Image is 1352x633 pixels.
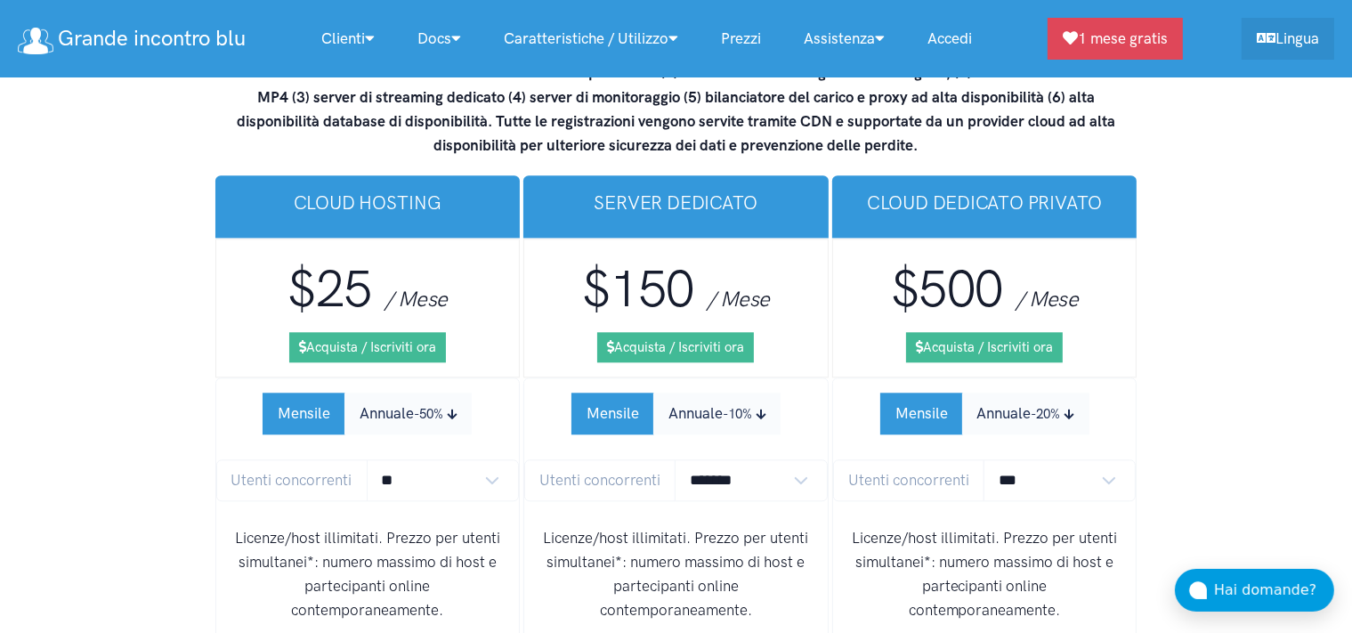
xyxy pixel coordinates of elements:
[571,393,781,434] div: Subscription Period
[597,332,754,362] a: Acquista / Iscriviti ora
[1048,18,1183,60] a: 1 mese gratis
[653,393,781,434] button: Annuale-10%
[906,332,1063,362] a: Acquista / Iscriviti ora
[582,258,694,320] span: $150
[18,28,53,54] img: logo
[833,459,984,501] span: Utenti concorrenti
[263,393,345,434] button: Mensile
[524,459,676,501] span: Utenti concorrenti
[230,190,506,215] h3: cloud hosting
[18,20,246,58] a: Grande incontro blu
[700,20,782,58] a: Prezzi
[233,39,1120,154] strong: I server saranno posizionati in un'area geografica vicino a te. Tutte le offerte includono serviz...
[891,258,1003,320] span: $500
[571,393,654,434] button: Mensile
[538,526,814,623] p: Licenze/host illimitati. Prezzo per utenti simultanei*: numero massimo di host e partecipanti onl...
[1214,579,1334,602] div: Hai domande?
[723,406,752,422] small: -10%
[906,20,993,58] a: Accedi
[1032,406,1061,422] small: -20%
[880,393,963,434] button: Mensile
[846,190,1123,215] h3: Cloud dedicato privato
[289,332,446,362] a: Acquista / Iscriviti ora
[231,526,506,623] p: Licenze/host illimitati. Prezzo per utenti simultanei*: numero massimo di host e partecipanti onl...
[396,20,482,58] a: Docs
[1242,18,1334,60] a: Lingua
[1175,569,1334,612] button: Hai domande?
[385,286,448,312] span: / Mese
[263,393,472,434] div: Subscription Period
[962,393,1089,434] button: Annuale-20%
[287,258,371,320] span: $25
[414,406,443,422] small: -50%
[216,459,368,501] span: Utenti concorrenti
[344,393,472,434] button: Annuale-50%
[538,190,814,215] h3: Server Dedicato
[300,20,396,58] a: Clienti
[707,286,770,312] span: / Mese
[880,393,1089,434] div: Subscription Period
[1016,286,1079,312] span: / Mese
[782,20,906,58] a: Assistenza
[847,526,1122,623] p: Licenze/host illimitati. Prezzo per utenti simultanei*: numero massimo di host e partecipanti onl...
[482,20,700,58] a: Caratteristiche / Utilizzo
